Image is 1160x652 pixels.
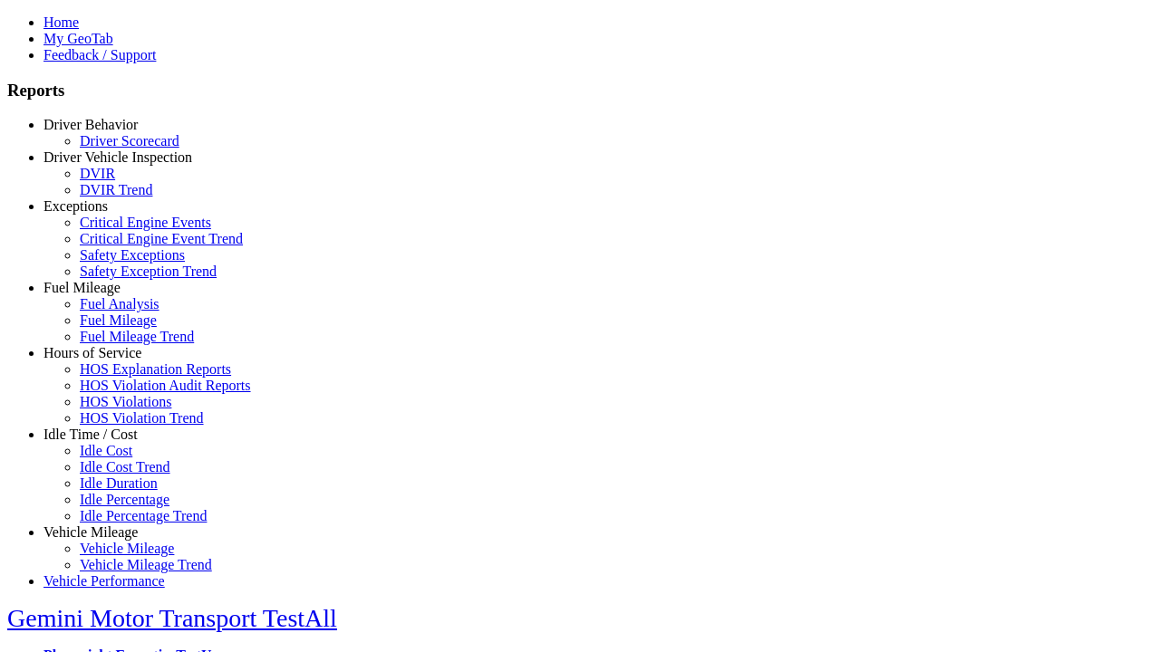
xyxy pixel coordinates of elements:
[43,14,79,30] a: Home
[80,557,212,572] a: Vehicle Mileage Trend
[80,296,159,312] a: Fuel Analysis
[80,443,132,458] a: Idle Cost
[80,492,169,507] a: Idle Percentage
[80,361,231,377] a: HOS Explanation Reports
[43,31,113,46] a: My GeoTab
[80,182,152,197] a: DVIR Trend
[43,573,165,589] a: Vehicle Performance
[80,264,217,279] a: Safety Exception Trend
[43,149,192,165] a: Driver Vehicle Inspection
[80,133,179,149] a: Driver Scorecard
[80,459,170,475] a: Idle Cost Trend
[7,604,337,632] a: Gemini Motor Transport TestAll
[43,345,141,360] a: Hours of Service
[80,394,171,409] a: HOS Violations
[80,312,157,328] a: Fuel Mileage
[80,475,158,491] a: Idle Duration
[43,280,121,295] a: Fuel Mileage
[43,47,156,62] a: Feedback / Support
[80,329,194,344] a: Fuel Mileage Trend
[80,247,185,263] a: Safety Exceptions
[80,166,115,181] a: DVIR
[80,215,211,230] a: Critical Engine Events
[80,410,204,426] a: HOS Violation Trend
[80,541,174,556] a: Vehicle Mileage
[80,508,207,523] a: Idle Percentage Trend
[43,427,138,442] a: Idle Time / Cost
[43,117,138,132] a: Driver Behavior
[80,378,251,393] a: HOS Violation Audit Reports
[43,198,108,214] a: Exceptions
[80,231,243,246] a: Critical Engine Event Trend
[7,81,1153,101] h3: Reports
[43,524,138,540] a: Vehicle Mileage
